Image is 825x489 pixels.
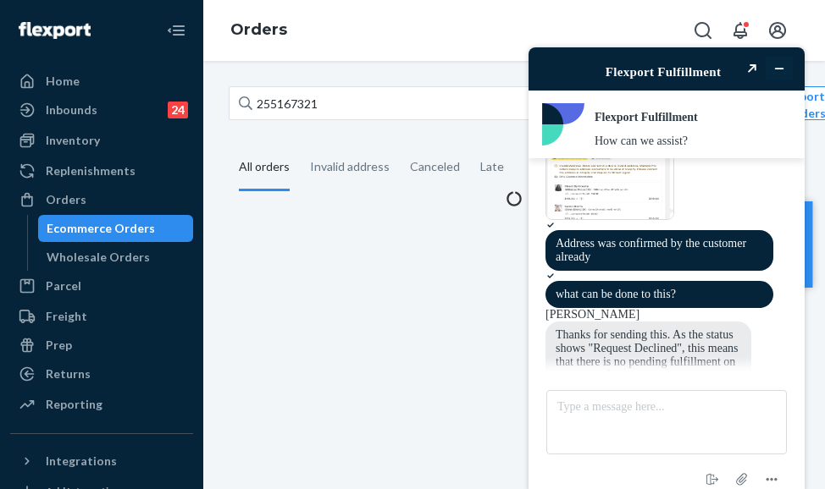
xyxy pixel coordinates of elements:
div: Invalid address [310,145,390,189]
a: Reporting [10,391,193,418]
button: Open Search Box [686,14,720,47]
div: Returns [46,365,91,382]
div: Freight [46,308,87,325]
a: Ecommerce Orders [38,215,194,242]
a: Orders [10,186,193,213]
a: Inventory [10,127,193,154]
ol: breadcrumbs [217,6,301,55]
span: Chat [37,12,72,27]
div: Canceled [410,145,460,189]
div: Inventory [46,132,100,149]
a: Wholesale Orders [38,244,194,271]
a: Prep [10,332,193,359]
input: Search orders [229,86,652,120]
iframe: Find more information here [508,27,825,489]
a: Home [10,68,193,95]
div: Inbounds [46,102,97,118]
div: 24 [168,102,188,118]
div: Integrations [46,453,117,470]
button: Open notifications [723,14,757,47]
div: Prep [46,337,72,354]
a: Returns [10,360,193,387]
a: Parcel [10,272,193,299]
button: Open account menu [761,14,795,47]
div: Reporting [46,396,102,413]
div: Ecommerce Orders [47,220,155,237]
button: Close Navigation [159,14,193,47]
div: Home [46,73,80,90]
div: Replenishments [46,162,136,179]
a: Replenishments [10,157,193,184]
div: Orders [46,191,86,208]
button: Menu [250,442,277,463]
img: Flexport logo [19,22,91,39]
button: Integrations [10,448,193,475]
a: Freight [10,303,193,330]
a: Inbounds24 [10,96,193,124]
div: Wholesale Orders [47,249,150,266]
button: Attach file [220,442,247,464]
div: Parcel [46,277,81,294]
div: All orders [239,145,290,191]
button: End chat [191,442,218,463]
div: Late [480,145,504,189]
a: Orders [230,20,287,39]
